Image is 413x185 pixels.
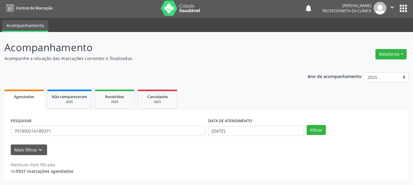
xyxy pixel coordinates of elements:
[398,3,409,14] button: apps
[375,49,407,59] button: Relatórios
[386,2,398,15] button: 
[16,5,53,11] span: Central de Marcação
[99,100,130,104] div: 2025
[4,55,287,62] p: Acompanhe a situação das marcações correntes e finalizadas
[304,4,313,12] button: notifications
[11,162,73,168] div: Nenhum item filtrado
[323,3,371,8] div: [PERSON_NAME]
[4,3,53,13] a: Central de Marcação
[308,72,362,80] p: Ano de acompanhamento
[11,144,47,155] button: Mais filtroskeyboard_arrow_down
[52,94,87,99] span: Não compareceram
[208,116,252,126] label: DATA DE ATENDIMENTO
[307,125,326,135] button: Filtrar
[11,168,73,174] div: de
[147,94,168,99] span: Cancelados
[208,126,304,136] input: Selecione um intervalo
[389,4,396,11] i: 
[2,20,48,32] a: Acompanhamento
[11,116,31,126] label: PESQUISAR
[16,168,73,174] strong: 5937 marcações agendadas
[11,126,205,136] input: Nome, CNS
[142,100,173,104] div: 2025
[374,2,386,15] img: img
[52,100,87,104] div: 2025
[37,147,44,153] i: keyboard_arrow_down
[4,40,287,55] p: Acompanhamento
[14,94,34,99] span: Agendados
[323,8,371,13] span: Recepcionista da clínica
[105,94,124,99] span: Resolvidos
